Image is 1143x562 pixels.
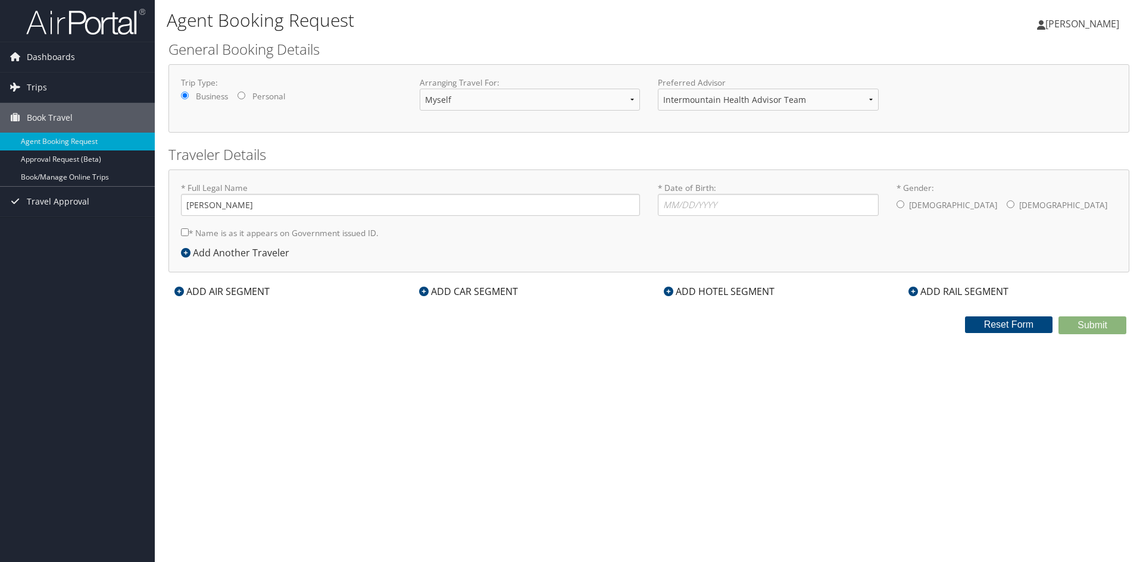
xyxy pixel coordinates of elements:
button: Reset Form [965,316,1053,333]
label: Business [196,90,228,102]
div: ADD RAIL SEGMENT [902,284,1014,299]
label: * Full Legal Name [181,182,640,216]
span: Travel Approval [27,187,89,216]
label: * Date of Birth: [658,182,879,216]
label: [DEMOGRAPHIC_DATA] [909,194,997,216]
label: * Gender: [897,182,1117,218]
label: [DEMOGRAPHIC_DATA] [1019,194,1107,216]
label: Preferred Advisor [658,77,879,89]
span: Trips [27,73,47,102]
label: Arranging Travel For: [420,77,641,89]
span: Book Travel [27,103,73,133]
img: airportal-logo.png [26,8,145,36]
div: ADD AIR SEGMENT [168,284,276,299]
span: Dashboards [27,42,75,72]
input: * Gender:[DEMOGRAPHIC_DATA][DEMOGRAPHIC_DATA] [897,200,904,208]
span: [PERSON_NAME] [1045,17,1119,30]
button: Submit [1058,316,1126,334]
h2: General Booking Details [168,39,1129,59]
div: Add Another Traveler [181,246,295,260]
div: ADD HOTEL SEGMENT [658,284,780,299]
input: * Gender:[DEMOGRAPHIC_DATA][DEMOGRAPHIC_DATA] [1007,200,1014,208]
label: * Name is as it appears on Government issued ID. [181,222,379,244]
h2: Traveler Details [168,145,1129,165]
label: Personal [252,90,285,102]
input: * Name is as it appears on Government issued ID. [181,228,189,236]
h1: Agent Booking Request [167,8,810,33]
input: * Date of Birth: [658,194,879,216]
a: [PERSON_NAME] [1037,6,1131,42]
label: Trip Type: [181,77,402,89]
input: * Full Legal Name [181,194,640,216]
div: ADD CAR SEGMENT [413,284,524,299]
